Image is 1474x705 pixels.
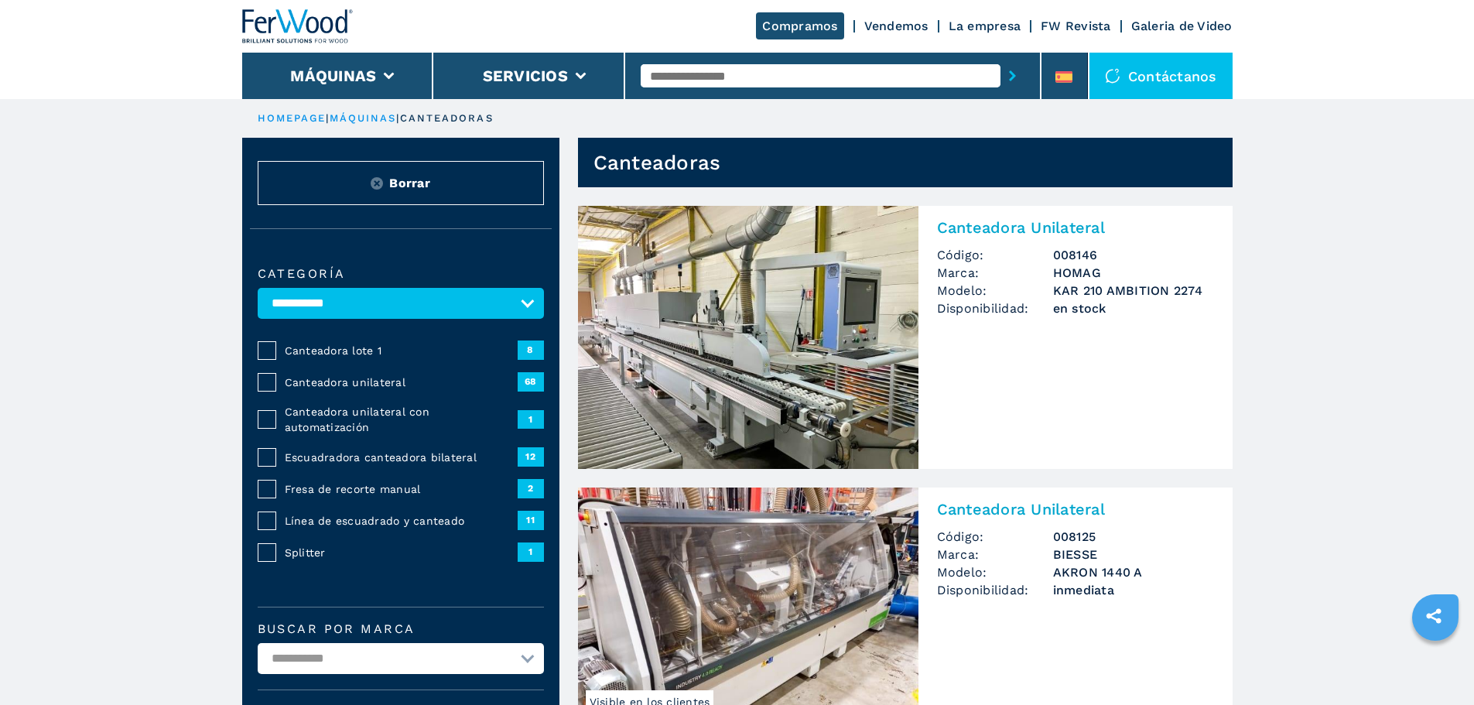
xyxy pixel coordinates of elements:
[285,404,518,435] span: Canteadora unilateral con automatización
[1089,53,1233,99] div: Contáctanos
[285,375,518,390] span: Canteadora unilateral
[483,67,568,85] button: Servicios
[937,246,1053,264] span: Código:
[1414,597,1453,635] a: sharethis
[756,12,843,39] a: Compramos
[1041,19,1111,33] a: FW Revista
[518,341,544,359] span: 8
[949,19,1021,33] a: La empresa
[937,546,1053,563] span: Marca:
[518,447,544,466] span: 12
[258,112,327,124] a: HOMEPAGE
[258,161,544,205] button: ResetBorrar
[1105,68,1120,84] img: Contáctanos
[937,299,1053,317] span: Disponibilidad:
[937,500,1214,518] h2: Canteadora Unilateral
[937,563,1053,581] span: Modelo:
[285,513,518,529] span: Línea de escuadrado y canteado
[937,218,1214,237] h2: Canteadora Unilateral
[1053,563,1214,581] h3: AKRON 1440 A
[518,511,544,529] span: 11
[1408,635,1462,693] iframe: Chat
[285,481,518,497] span: Fresa de recorte manual
[1131,19,1233,33] a: Galeria de Video
[258,268,544,280] label: categoría
[285,545,518,560] span: Splitter
[242,9,354,43] img: Ferwood
[258,623,544,635] label: Buscar por marca
[400,111,494,125] p: canteadoras
[1053,282,1214,299] h3: KAR 210 AMBITION 2274
[937,282,1053,299] span: Modelo:
[290,67,376,85] button: Máquinas
[1053,264,1214,282] h3: HOMAG
[518,479,544,498] span: 2
[518,542,544,561] span: 1
[578,206,1233,469] a: Canteadora Unilateral HOMAG KAR 210 AMBITION 2274Canteadora UnilateralCódigo:008146Marca:HOMAGMod...
[1000,58,1024,94] button: submit-button
[371,177,383,190] img: Reset
[593,150,721,175] h1: Canteadoras
[518,372,544,391] span: 68
[389,174,430,192] span: Borrar
[864,19,929,33] a: Vendemos
[326,112,329,124] span: |
[330,112,397,124] a: máquinas
[937,264,1053,282] span: Marca:
[937,581,1053,599] span: Disponibilidad:
[937,528,1053,546] span: Código:
[1053,546,1214,563] h3: BIESSE
[285,450,518,465] span: Escuadradora canteadora bilateral
[285,343,518,358] span: Canteadora lote 1
[1053,528,1214,546] h3: 008125
[1053,299,1214,317] span: en stock
[1053,581,1214,599] span: inmediata
[1053,246,1214,264] h3: 008146
[578,206,918,469] img: Canteadora Unilateral HOMAG KAR 210 AMBITION 2274
[396,112,399,124] span: |
[518,410,544,429] span: 1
